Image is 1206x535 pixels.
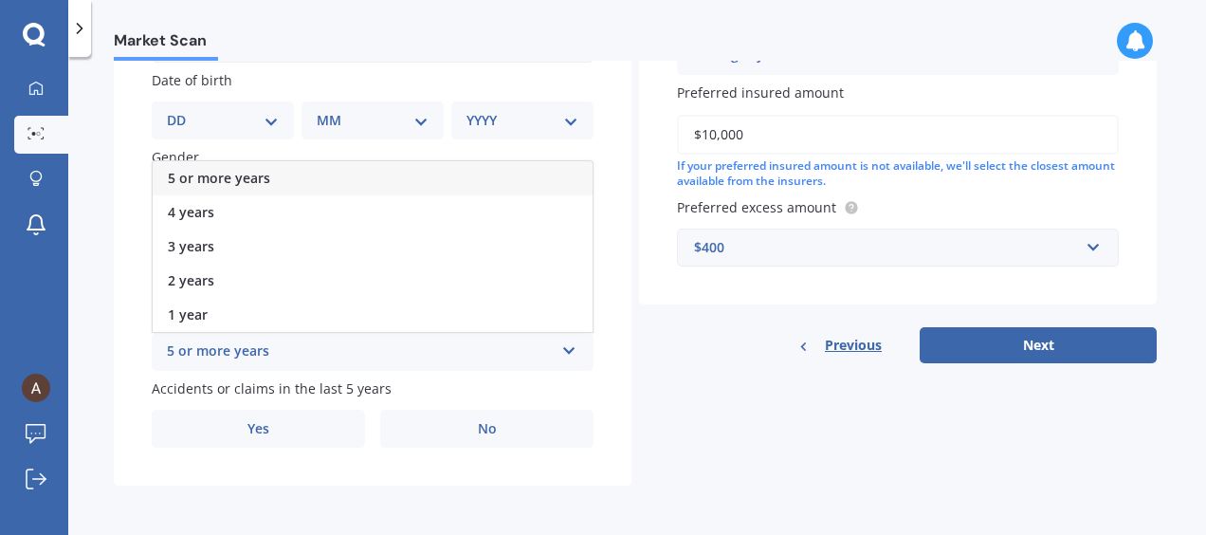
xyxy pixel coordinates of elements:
span: No [478,421,497,437]
div: 5 or more years [167,341,554,363]
span: 1 year [168,305,208,323]
span: 3 years [168,237,214,255]
span: Date of birth [152,71,232,89]
span: Market Scan [114,31,218,57]
div: If your preferred insured amount is not available, we'll select the closest amount available from... [677,158,1119,191]
span: 2 years [168,271,214,289]
span: Accidents or claims in the last 5 years [152,379,392,397]
span: Previous [825,331,882,360]
img: ACg8ocIAa_3dLkm-jZ8u71TcIXaGHk7ZBjQscUdnsryHseES_YWbvQ=s96-c [22,374,50,402]
div: $400 [694,237,1079,258]
span: Preferred insured amount [677,84,844,102]
span: Gender [152,149,199,167]
span: 4 years [168,203,214,221]
span: Yes [247,421,269,437]
span: 5 or more years [168,169,270,187]
span: Preferred excess amount [677,198,836,216]
button: Next [920,327,1157,363]
input: Enter amount [677,115,1119,155]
